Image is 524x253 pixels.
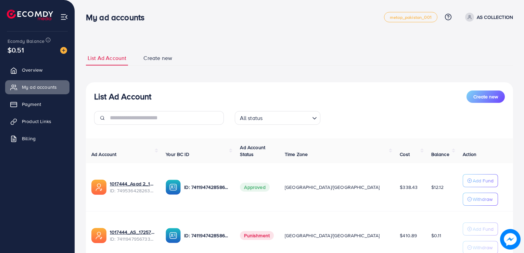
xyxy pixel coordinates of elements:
[5,63,69,77] a: Overview
[110,180,155,194] div: <span class='underline'>1017444_Asad 2_1745150507456</span></br>7495364282637893649
[110,229,155,236] a: 1017444_AS_1725728637638
[60,47,67,54] img: image
[390,15,432,20] span: metap_pakistan_001
[500,229,521,250] img: image
[285,151,308,158] span: Time Zone
[166,151,189,158] span: Your BC ID
[8,38,44,45] span: Ecomdy Balance
[5,80,69,94] a: My ad accounts
[265,112,309,123] input: Search for option
[473,93,498,100] span: Create new
[467,91,505,103] button: Create new
[462,13,513,22] a: AS COLLECTION
[5,132,69,145] a: Billing
[184,183,229,191] p: ID: 7411947428586192913
[477,13,513,21] p: AS COLLECTION
[110,236,155,242] span: ID: 7411947956733263888
[22,101,41,108] span: Payment
[22,118,51,125] span: Product Links
[473,243,493,252] p: Withdraw
[240,231,274,240] span: Punishment
[473,225,494,233] p: Add Fund
[8,45,24,55] span: $0.51
[60,13,68,21] img: menu
[400,232,417,239] span: $410.89
[184,231,229,240] p: ID: 7411947428586192913
[400,151,410,158] span: Cost
[285,232,380,239] span: [GEOGRAPHIC_DATA]/[GEOGRAPHIC_DATA]
[400,184,418,191] span: $338.43
[473,195,493,203] p: Withdraw
[91,228,106,243] img: ic-ads-acc.e4c84228.svg
[22,67,42,73] span: Overview
[110,180,155,187] a: 1017444_Asad 2_1745150507456
[240,183,269,192] span: Approved
[110,187,155,194] span: ID: 7495364282637893649
[431,151,449,158] span: Balance
[94,92,151,101] h3: List Ad Account
[91,180,106,195] img: ic-ads-acc.e4c84228.svg
[235,111,320,125] div: Search for option
[431,232,442,239] span: $0.11
[143,54,172,62] span: Create new
[88,54,126,62] span: List Ad Account
[384,12,437,22] a: metap_pakistan_001
[473,177,494,185] p: Add Fund
[22,135,36,142] span: Billing
[22,84,57,91] span: My ad accounts
[91,151,117,158] span: Ad Account
[463,222,498,236] button: Add Fund
[240,144,265,158] span: Ad Account Status
[5,97,69,111] a: Payment
[166,180,181,195] img: ic-ba-acc.ded83a64.svg
[86,12,150,22] h3: My ad accounts
[7,10,53,20] img: logo
[239,113,264,123] span: All status
[463,151,476,158] span: Action
[110,229,155,243] div: <span class='underline'>1017444_AS_1725728637638</span></br>7411947956733263888
[285,184,380,191] span: [GEOGRAPHIC_DATA]/[GEOGRAPHIC_DATA]
[5,115,69,128] a: Product Links
[431,184,444,191] span: $12.12
[166,228,181,243] img: ic-ba-acc.ded83a64.svg
[463,193,498,206] button: Withdraw
[463,174,498,187] button: Add Fund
